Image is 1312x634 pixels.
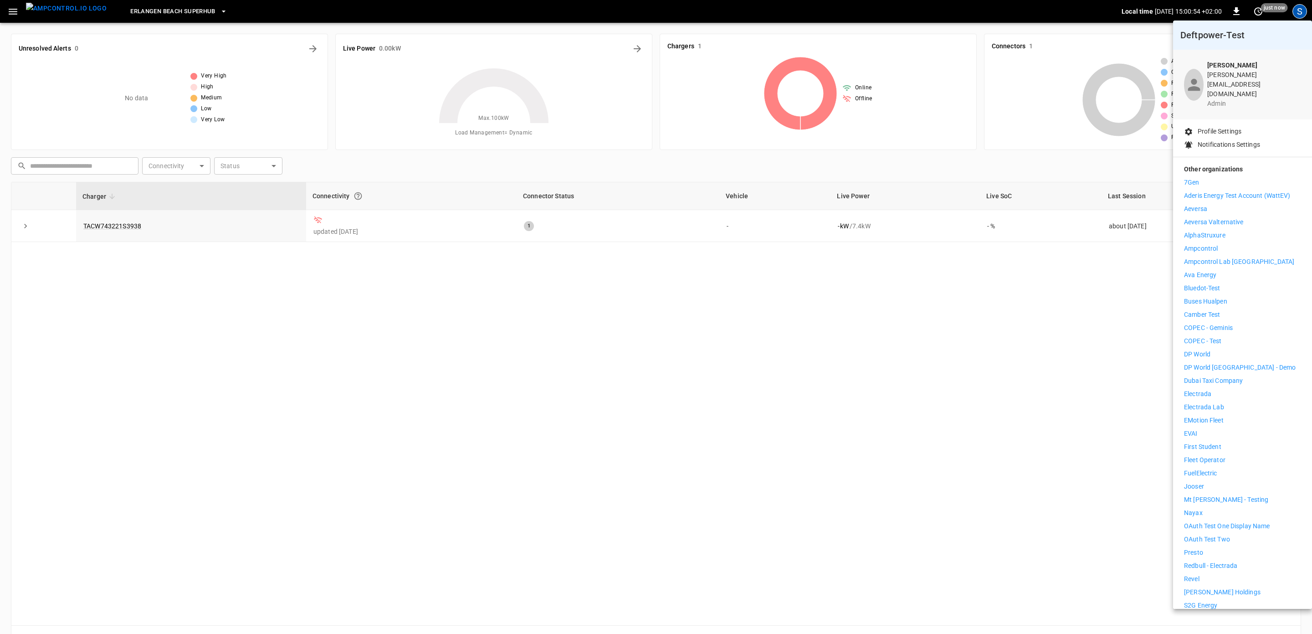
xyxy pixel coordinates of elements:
p: Mt [PERSON_NAME] - Testing [1184,495,1268,505]
h6: Deftpower-Test [1180,28,1305,42]
p: Ampcontrol [1184,244,1218,253]
p: Notifications Settings [1198,140,1260,149]
p: Aeversa [1184,204,1207,214]
p: Nayax [1184,508,1203,518]
p: Electrada Lab [1184,402,1224,412]
p: Buses Hualpen [1184,297,1227,306]
p: DP World [GEOGRAPHIC_DATA] - Demo [1184,363,1296,372]
p: Electrada [1184,389,1211,399]
p: Redbull - Electrada [1184,561,1238,571]
div: profile-icon [1184,69,1204,101]
p: Other organizations [1184,165,1301,178]
p: eMotion Fleet [1184,416,1224,425]
p: COPEC - Geminis [1184,323,1233,333]
p: Dubai Taxi Company [1184,376,1243,386]
p: Aderis Energy Test Account (WattEV) [1184,191,1291,201]
p: COPEC - Test [1184,336,1222,346]
p: Revel [1184,574,1199,584]
p: AlphaStruxure [1184,231,1225,240]
p: Profile Settings [1198,127,1241,136]
p: Fleet Operator [1184,455,1225,465]
p: First Student [1184,442,1221,452]
p: EVAI [1184,429,1198,438]
p: FuelElectric [1184,469,1217,478]
p: Ava Energy [1184,270,1216,280]
p: [PERSON_NAME] Holdings [1184,588,1261,597]
p: Jooser [1184,482,1204,491]
p: [PERSON_NAME][EMAIL_ADDRESS][DOMAIN_NAME] [1207,70,1301,99]
p: S2G Energy [1184,601,1217,610]
p: Camber Test [1184,310,1220,320]
p: admin [1207,99,1301,108]
p: DP World [1184,350,1210,359]
b: [PERSON_NAME] [1207,62,1257,69]
p: Ampcontrol Lab [GEOGRAPHIC_DATA] [1184,257,1294,267]
p: OAuth Test One Display Name [1184,521,1270,531]
p: Aeversa Valternative [1184,217,1244,227]
p: 7Gen [1184,178,1199,187]
p: Bluedot-Test [1184,283,1220,293]
p: Presto [1184,548,1203,557]
p: OAuth Test Two [1184,535,1230,544]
